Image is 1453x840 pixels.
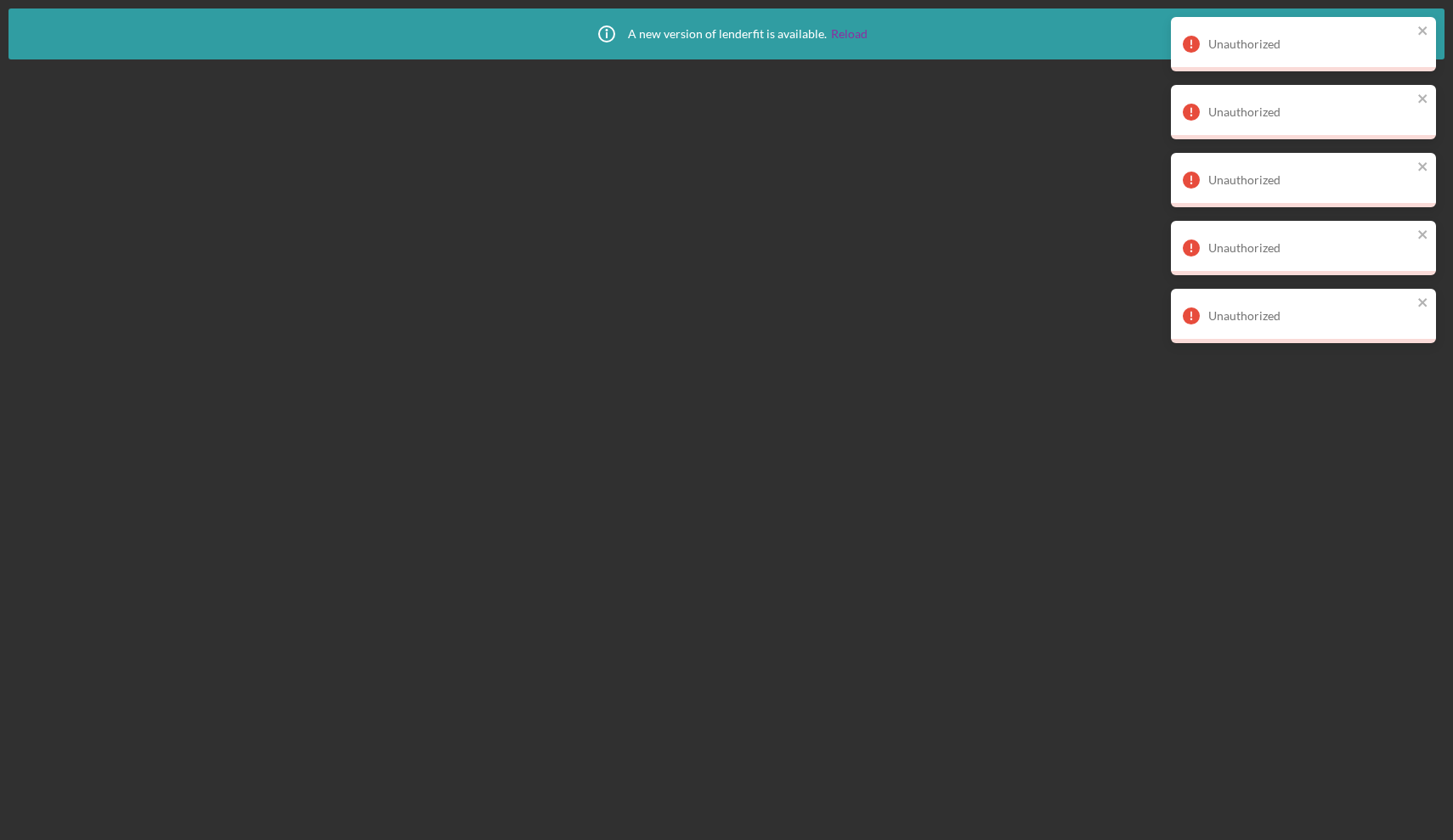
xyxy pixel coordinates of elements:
div: Unauthorized [1208,37,1412,51]
button: close [1417,296,1429,312]
button: close [1417,24,1429,40]
div: A new version of lenderfit is available. [585,13,868,55]
div: Unauthorized [1208,309,1412,323]
div: Unauthorized [1208,105,1412,119]
button: close [1417,228,1429,244]
div: Unauthorized [1208,241,1412,255]
div: Unauthorized [1208,173,1412,187]
a: Reload [831,27,868,41]
button: close [1417,160,1429,176]
button: close [1417,92,1429,108]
